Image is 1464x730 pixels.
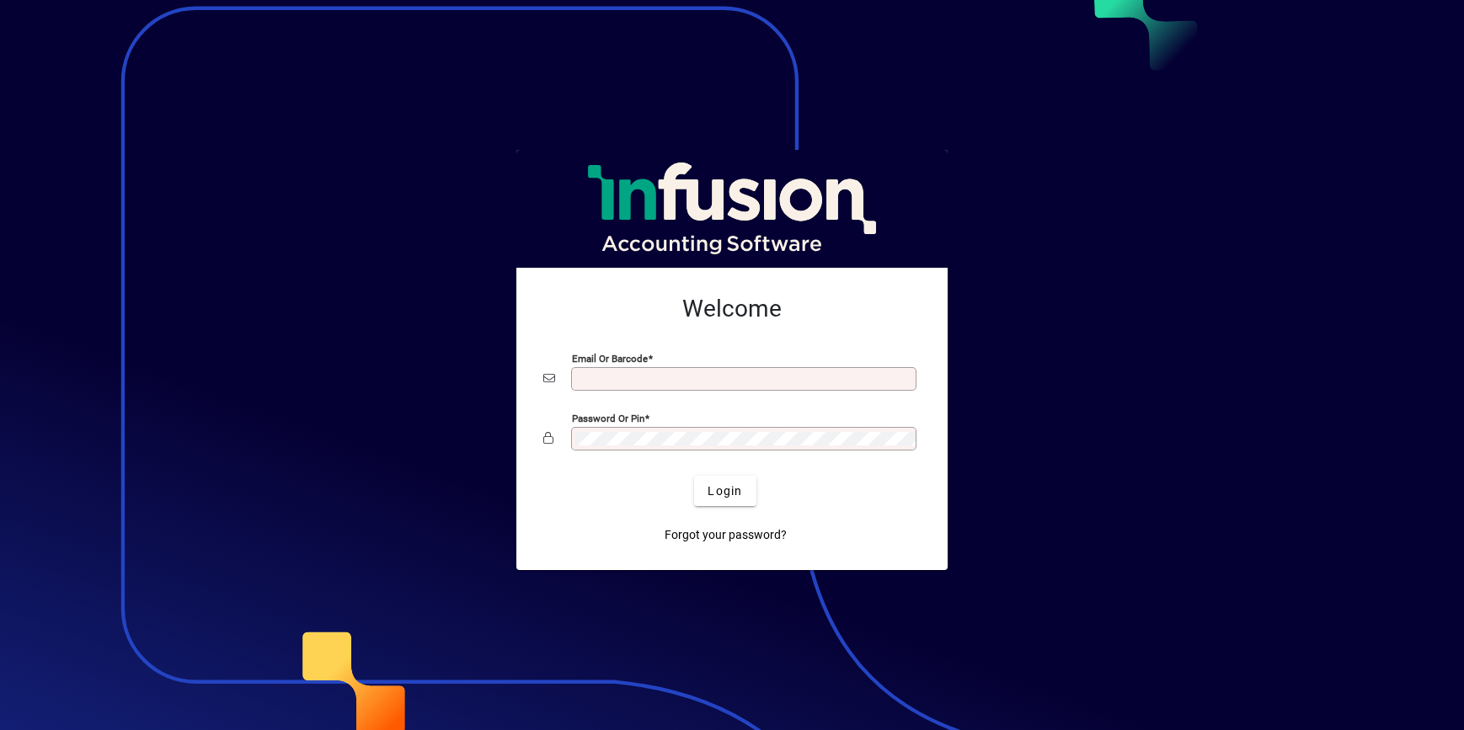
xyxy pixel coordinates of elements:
[658,520,793,550] a: Forgot your password?
[572,413,644,424] mat-label: Password or Pin
[572,353,648,365] mat-label: Email or Barcode
[665,526,787,544] span: Forgot your password?
[694,476,756,506] button: Login
[708,482,742,500] span: Login
[543,295,921,323] h2: Welcome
